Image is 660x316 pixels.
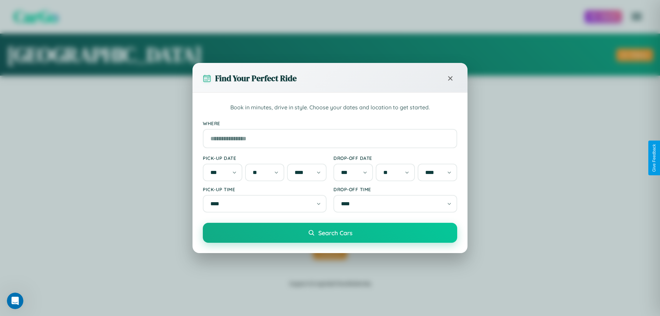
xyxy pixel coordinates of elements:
[203,120,457,126] label: Where
[203,155,327,161] label: Pick-up Date
[215,73,297,84] h3: Find Your Perfect Ride
[333,186,457,192] label: Drop-off Time
[203,223,457,243] button: Search Cars
[203,186,327,192] label: Pick-up Time
[333,155,457,161] label: Drop-off Date
[318,229,352,237] span: Search Cars
[203,103,457,112] p: Book in minutes, drive in style. Choose your dates and location to get started.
